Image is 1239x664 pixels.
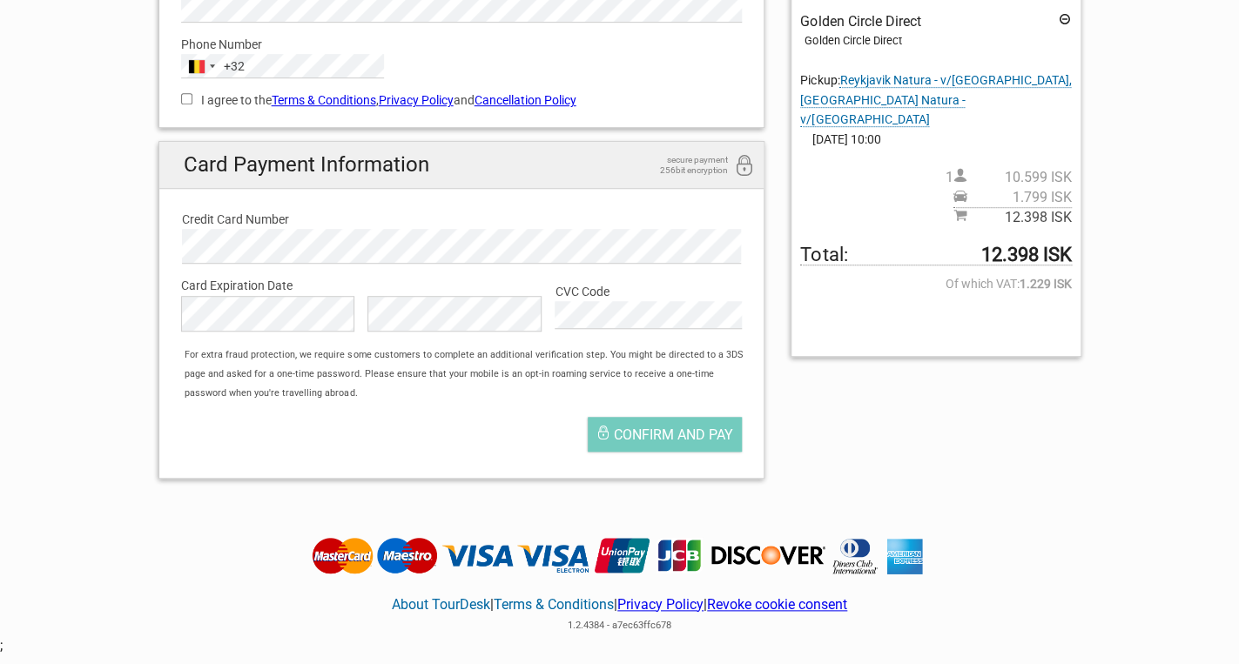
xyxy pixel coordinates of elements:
h2: Card Payment Information [159,142,764,188]
span: 1.2.4384 - a7ec63ffc678 [568,620,671,631]
p: We're away right now. Please check back later! [24,30,197,44]
a: Cancellation Policy [475,93,576,107]
span: Confirm and pay [614,426,733,443]
span: Pickup price [953,188,1072,207]
label: Phone Number [181,35,743,54]
a: Terms & Conditions [494,596,614,613]
a: About TourDesk [392,596,490,613]
label: Credit Card Number [182,210,742,229]
div: +32 [224,57,245,76]
button: Selected country [182,55,245,77]
label: CVC Code [555,282,742,301]
span: 1 person(s) [946,168,1072,187]
a: Revoke cookie consent [707,596,847,613]
div: Golden Circle Direct [805,31,1071,50]
span: 1.799 ISK [967,188,1072,207]
span: Subtotal [953,207,1072,227]
img: Tourdesk accepts [307,536,932,576]
i: 256bit encryption [734,155,755,178]
div: For extra fraud protection, we require some customers to complete an additional verification step... [176,345,764,404]
label: Card Expiration Date [181,276,743,295]
strong: 1.229 ISK [1020,274,1072,293]
span: Total to be paid [800,245,1071,265]
strong: 12.398 ISK [981,245,1072,265]
span: secure payment 256bit encryption [641,155,728,176]
label: I agree to the , and [181,91,743,110]
a: Terms & Conditions [272,93,376,107]
div: | | | [307,575,932,635]
span: [DATE] 10:00 [800,130,1071,149]
a: Privacy Policy [379,93,454,107]
span: Golden Circle Direct [800,13,920,30]
span: Change pickup place [800,73,1071,127]
a: Privacy Policy [617,596,704,613]
span: 10.599 ISK [967,168,1072,187]
span: Of which VAT: [800,274,1071,293]
button: Confirm and pay [588,417,742,452]
span: 12.398 ISK [967,208,1072,227]
span: Pickup: [800,73,1071,127]
button: Open LiveChat chat widget [200,27,221,48]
